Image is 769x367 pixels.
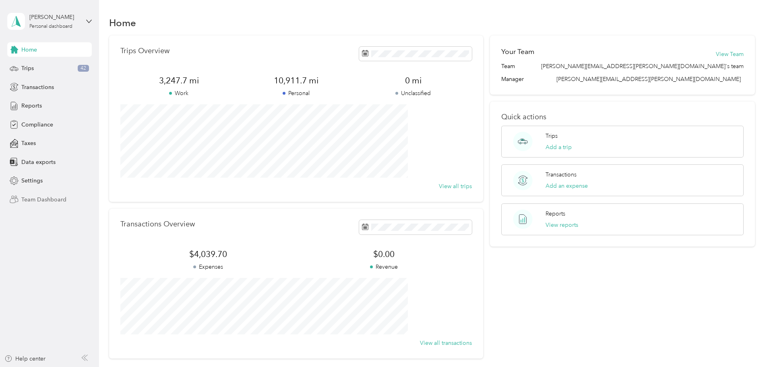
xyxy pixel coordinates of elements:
span: [PERSON_NAME][EMAIL_ADDRESS][PERSON_NAME][DOMAIN_NAME]'s team [541,62,744,70]
span: [PERSON_NAME][EMAIL_ADDRESS][PERSON_NAME][DOMAIN_NAME] [556,76,741,83]
button: Help center [4,355,45,363]
div: [PERSON_NAME] [29,13,80,21]
span: 0 mi [355,75,472,86]
button: View Team [716,50,744,58]
p: Transactions Overview [120,220,195,228]
p: Trips [546,132,558,140]
p: Work [120,89,238,97]
span: Manager [501,75,524,83]
button: View all trips [439,182,472,191]
p: Expenses [120,263,296,271]
span: Data exports [21,158,56,166]
p: Unclassified [355,89,472,97]
iframe: Everlance-gr Chat Button Frame [724,322,769,367]
span: Trips [21,64,34,73]
span: Reports [21,102,42,110]
h2: Your Team [501,47,534,57]
button: View reports [546,221,578,229]
span: $0.00 [296,249,471,260]
p: Trips Overview [120,47,170,55]
span: $4,039.70 [120,249,296,260]
p: Revenue [296,263,471,271]
button: View all transactions [420,339,472,347]
span: 10,911.7 mi [238,75,355,86]
span: Home [21,46,37,54]
div: Personal dashboard [29,24,72,29]
p: Quick actions [501,113,744,121]
p: Personal [238,89,355,97]
h1: Home [109,19,136,27]
p: Transactions [546,170,577,179]
span: Transactions [21,83,54,91]
span: 42 [78,65,89,72]
span: Team [501,62,515,70]
span: Settings [21,176,43,185]
p: Reports [546,209,565,218]
button: Add a trip [546,143,572,151]
span: Compliance [21,120,53,129]
button: Add an expense [546,182,588,190]
span: 3,247.7 mi [120,75,238,86]
span: Taxes [21,139,36,147]
span: Team Dashboard [21,195,66,204]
